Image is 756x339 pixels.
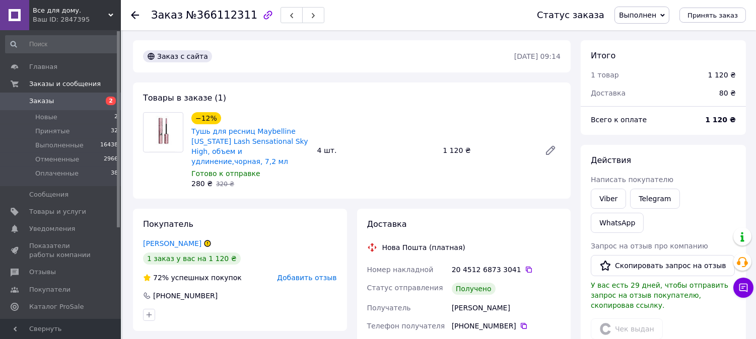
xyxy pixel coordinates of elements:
div: Статус заказа [537,10,604,20]
div: Получено [452,283,496,295]
span: Все для дому. [33,6,108,15]
div: Нова Пошта (платная) [380,242,468,252]
div: 20 4512 6873 3041 [452,265,561,275]
a: [PERSON_NAME] [143,239,201,247]
a: Telegram [630,189,679,209]
span: Товары в заказе (1) [143,93,226,103]
div: успешных покупок [143,273,242,283]
span: Заказы и сообщения [29,79,101,89]
span: Каталог ProSale [29,302,84,311]
span: Уведомления [29,224,75,233]
span: Статус отправления [367,284,443,292]
span: 2 [106,97,116,105]
span: Добавить отзыв [277,274,336,282]
a: Редактировать [540,140,561,160]
div: [PHONE_NUMBER] [452,321,561,331]
span: Товары и услуги [29,207,86,216]
div: [PERSON_NAME] [450,299,563,317]
span: Отмененные [35,155,79,164]
span: Показатели работы компании [29,241,93,260]
span: Номер накладной [367,266,434,274]
div: −12% [191,112,221,124]
span: Написать покупателю [591,176,673,184]
span: Заказ [151,9,183,21]
span: Готово к отправке [191,169,260,178]
span: 72% [153,274,169,282]
span: Получатель [367,304,411,312]
span: 320 ₴ [216,181,234,188]
span: Итого [591,51,615,60]
span: 2 [114,113,118,122]
span: 32 [111,127,118,136]
span: Действия [591,155,631,165]
span: Отзывы [29,268,56,277]
span: Покупатели [29,285,71,294]
span: Новые [35,113,57,122]
span: 38 [111,169,118,178]
input: Поиск [5,35,119,53]
button: Принять заказ [679,8,746,23]
a: Тушь для ресниц Maybelline [US_STATE] Lash Sensational Sky High, объем и удлинение,чорная, 7,2 мл [191,127,308,165]
img: Тушь для ресниц Maybelline New York Lash Sensational Sky High, объем и удлинение,чорная, 7,2 мл [150,113,177,152]
span: Выполнен [619,11,656,19]
span: 16438 [100,141,118,150]
span: Принятые [35,127,70,136]
a: WhatsApp [591,213,644,233]
div: 1 заказ у вас на 1 120 ₴ [143,252,241,265]
b: 1 120 ₴ [705,116,736,124]
span: Сообщения [29,190,68,199]
div: Вернуться назад [131,10,139,20]
div: [PHONE_NUMBER] [152,291,219,301]
span: Всего к оплате [591,116,647,124]
a: Viber [591,189,626,209]
span: 1 товар [591,71,619,79]
span: Заказы [29,97,54,106]
span: 2966 [104,155,118,164]
span: Принять заказ [688,12,738,19]
span: Запрос на отзыв про компанию [591,242,708,250]
span: Оплаченные [35,169,79,178]
div: Ваш ID: 2847395 [33,15,121,24]
span: Телефон получателя [367,322,445,330]
span: У вас есть 29 дней, чтобы отправить запрос на отзыв покупателю, скопировав ссылку. [591,281,728,309]
div: 4 шт. [313,143,439,157]
div: 1 120 ₴ [439,143,536,157]
div: 1 120 ₴ [708,70,736,80]
time: [DATE] 09:14 [514,52,561,60]
div: Заказ с сайта [143,50,212,62]
span: №366112311 [186,9,257,21]
span: Покупатель [143,219,193,229]
button: Чат с покупателем [733,278,753,298]
span: Выполненные [35,141,84,150]
button: Скопировать запрос на отзыв [591,255,735,276]
span: Доставка [367,219,407,229]
span: Доставка [591,89,626,97]
div: 80 ₴ [713,82,742,104]
span: 280 ₴ [191,180,213,188]
span: Главная [29,62,57,71]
